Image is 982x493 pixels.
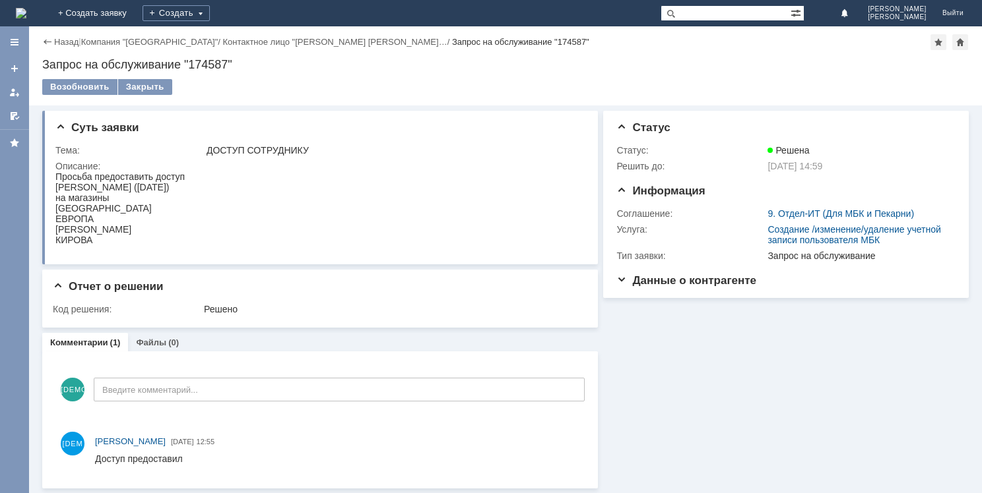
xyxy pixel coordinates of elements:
[81,37,223,47] div: /
[223,37,447,47] a: Контактное лицо "[PERSON_NAME] [PERSON_NAME]…
[61,378,84,401] span: [DEMOGRAPHIC_DATA]
[768,145,809,156] span: Решена
[616,185,705,197] span: Информация
[931,34,946,50] div: Добавить в избранное
[168,337,179,347] div: (0)
[81,37,218,47] a: Компания "[GEOGRAPHIC_DATA]"
[110,337,121,347] div: (1)
[4,105,25,127] a: Мои согласования
[171,438,194,446] span: [DATE]
[50,337,108,347] a: Комментарии
[55,161,582,171] div: Описание:
[616,224,765,235] div: Услуга:
[55,145,204,156] div: Тема:
[768,161,822,171] span: [DATE] 14:59
[54,37,79,47] a: Назад
[95,436,166,446] span: [PERSON_NAME]
[616,208,765,219] div: Соглашение:
[53,304,201,314] div: Код решения:
[616,121,670,134] span: Статус
[136,337,166,347] a: Файлы
[53,280,163,293] span: Отчет о решении
[768,208,914,219] a: 9. Отдел-ИТ (Для МБК и Пекарни)
[143,5,210,21] div: Создать
[616,274,756,287] span: Данные о контрагенте
[616,250,765,261] div: Тип заявки:
[223,37,452,47] div: /
[952,34,968,50] div: Сделать домашней страницей
[79,36,81,46] div: |
[42,58,969,71] div: Запрос на обслуживание "174587"
[616,161,765,171] div: Решить до:
[207,145,579,156] div: ДОСТУП СОТРУДНИКУ
[204,304,579,314] div: Решено
[452,37,589,47] div: Запрос на обслуживание "174587"
[16,8,26,18] a: Перейти на домашнюю страницу
[868,13,927,21] span: [PERSON_NAME]
[4,82,25,103] a: Мои заявки
[768,224,940,245] a: Создание /изменение/удаление учетной записи пользователя МБК
[768,250,949,261] div: Запрос на обслуживание
[791,6,804,18] span: Расширенный поиск
[4,58,25,79] a: Создать заявку
[95,435,166,448] a: [PERSON_NAME]
[616,145,765,156] div: Статус:
[16,8,26,18] img: logo
[197,438,215,446] span: 12:55
[55,121,139,134] span: Суть заявки
[868,5,927,13] span: [PERSON_NAME]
